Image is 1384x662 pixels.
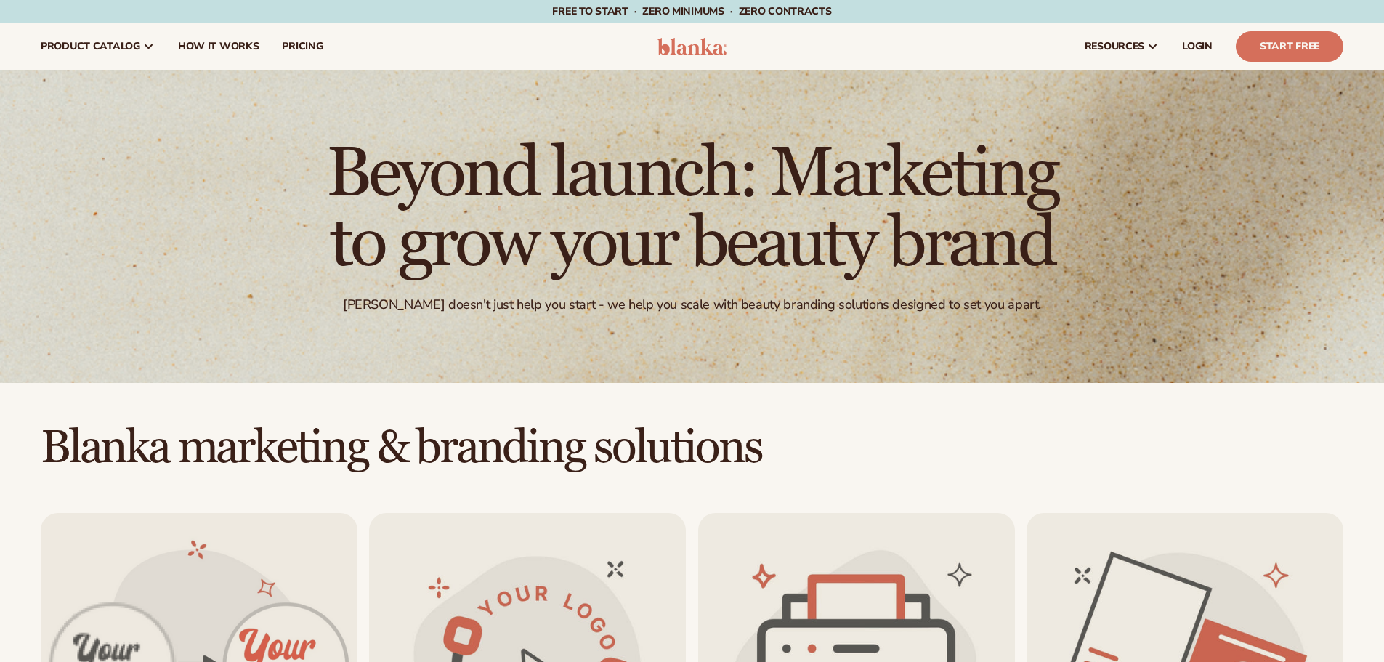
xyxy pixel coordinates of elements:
a: How It Works [166,23,271,70]
span: pricing [282,41,323,52]
img: logo [657,38,727,55]
a: product catalog [29,23,166,70]
h1: Beyond launch: Marketing to grow your beauty brand [293,140,1092,279]
div: [PERSON_NAME] doesn't just help you start - we help you scale with beauty branding solutions desi... [343,296,1041,313]
a: LOGIN [1170,23,1224,70]
span: resources [1085,41,1144,52]
a: Start Free [1236,31,1343,62]
span: How It Works [178,41,259,52]
span: product catalog [41,41,140,52]
a: pricing [270,23,334,70]
a: resources [1073,23,1170,70]
span: LOGIN [1182,41,1213,52]
span: Free to start · ZERO minimums · ZERO contracts [552,4,831,18]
